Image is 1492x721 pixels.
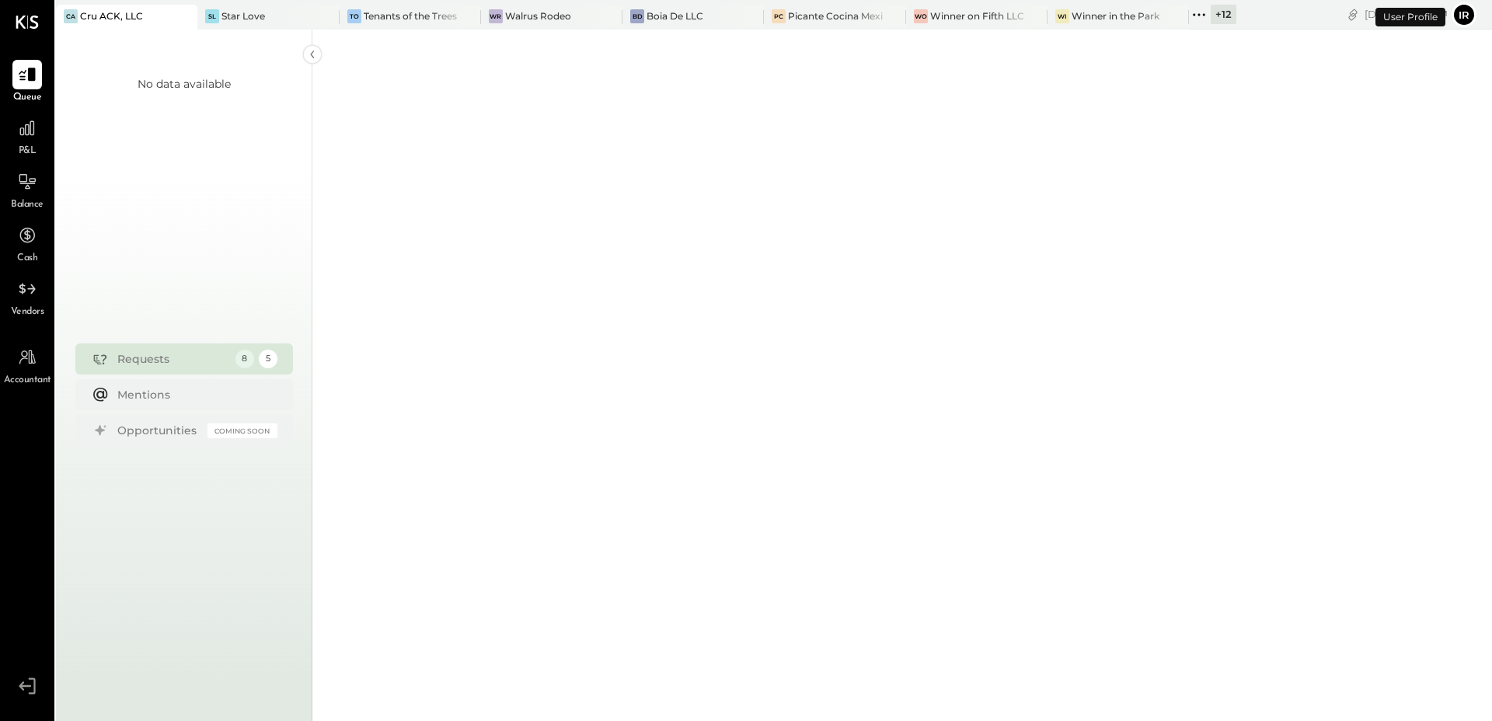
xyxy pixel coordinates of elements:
div: 5 [259,350,277,368]
div: [DATE] [1365,7,1448,22]
div: Winner on Fifth LLC [930,9,1024,23]
span: Cash [17,252,37,266]
div: Wi [1055,9,1069,23]
div: Tenants of the Trees [364,9,457,23]
a: Queue [1,60,54,105]
div: Opportunities [117,423,200,438]
div: Winner in the Park [1072,9,1159,23]
span: Balance [11,198,44,212]
a: P&L [1,113,54,158]
div: Cru ACK, LLC [80,9,143,23]
div: + 12 [1211,5,1236,24]
div: Star Love [221,9,265,23]
div: PC [772,9,786,23]
div: Walrus Rodeo [505,9,571,23]
a: Vendors [1,274,54,319]
div: Picante Cocina Mexicana Rest [788,9,882,23]
div: Boia De LLC [647,9,703,23]
div: Mentions [117,387,270,402]
button: Ir [1452,2,1476,27]
a: Balance [1,167,54,212]
div: Wo [914,9,928,23]
div: CA [64,9,78,23]
div: SL [205,9,219,23]
span: P&L [19,145,37,158]
div: BD [630,9,644,23]
span: Vendors [11,305,44,319]
div: copy link [1345,6,1361,23]
a: Accountant [1,343,54,388]
div: 8 [235,350,254,368]
div: WR [489,9,503,23]
a: Cash [1,221,54,266]
span: Accountant [4,374,51,388]
div: No data available [138,76,231,92]
span: Queue [13,91,42,105]
div: User Profile [1375,8,1445,26]
div: Requests [117,351,228,367]
div: To [347,9,361,23]
div: Coming Soon [207,423,277,438]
